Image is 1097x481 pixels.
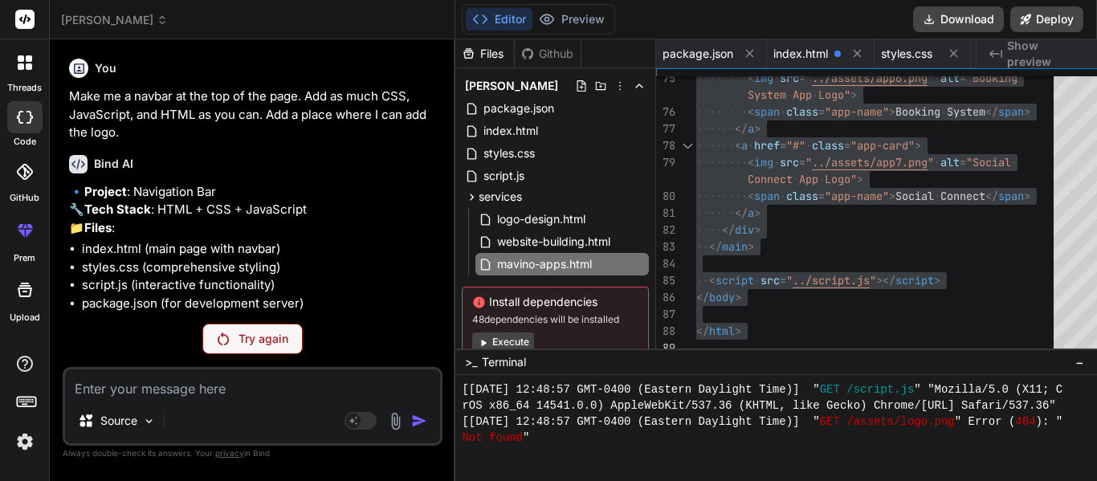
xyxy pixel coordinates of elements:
[386,412,405,430] img: attachment
[786,273,793,287] span: "
[677,137,698,154] div: Click to collapse the range.
[966,155,1011,169] span: "Social
[805,155,812,169] span: "
[913,6,1004,32] button: Download
[495,210,587,229] span: logo-design.html
[656,188,675,205] div: 80
[94,156,133,172] h6: Bind AI
[735,121,748,136] span: </
[472,294,638,310] span: Install dependencies
[709,239,722,254] span: </
[754,121,761,136] span: >
[495,255,593,274] span: mavino-apps.html
[455,46,514,62] div: Files
[696,324,709,338] span: </
[466,8,532,31] button: Editor
[761,273,780,287] span: src
[940,155,960,169] span: alt
[61,12,168,28] span: [PERSON_NAME]
[985,104,998,119] span: </
[955,414,1016,430] span: " Error (
[656,120,675,137] div: 77
[748,172,857,186] span: Connect App Logo"
[754,222,761,237] span: >
[748,189,754,203] span: <
[998,104,1024,119] span: span
[846,381,914,397] span: /script.js
[472,332,534,352] button: Execute
[656,255,675,272] div: 84
[934,273,940,287] span: >
[1036,414,1063,430] span: ): "
[773,46,828,62] span: index.html
[850,138,915,153] span: "app-card"
[735,222,754,237] span: div
[735,290,741,304] span: >
[523,430,529,446] span: "
[656,306,675,323] div: 87
[889,189,895,203] span: >
[482,166,526,185] span: script.js
[985,189,998,203] span: </
[82,259,439,277] li: styles.css (comprehensive styling)
[495,232,612,251] span: website-building.html
[7,81,42,95] label: threads
[812,138,844,153] span: class
[881,46,932,62] span: styles.css
[95,60,116,76] h6: You
[825,189,889,203] span: "app-name"
[656,154,675,171] div: 79
[754,189,780,203] span: span
[411,413,427,429] img: icon
[1010,6,1083,32] button: Deploy
[465,78,558,94] span: [PERSON_NAME]
[656,289,675,306] div: 86
[1007,38,1084,70] span: Show preview
[14,251,35,265] label: prem
[820,414,840,430] span: GET
[482,144,536,163] span: styles.css
[895,189,985,203] span: Social Connect
[1024,104,1030,119] span: >
[735,206,748,220] span: </
[14,135,36,149] label: code
[472,313,638,326] span: 48 dependencies will be installed
[754,155,773,169] span: img
[218,332,229,345] img: Retry
[799,155,805,169] span: =
[857,172,863,186] span: >
[82,276,439,295] li: script.js (interactive functionality)
[82,295,439,313] li: package.json (for development server)
[741,138,748,153] span: a
[844,138,850,153] span: =
[100,413,137,429] p: Source
[754,138,780,153] span: href
[748,206,754,220] span: a
[818,104,825,119] span: =
[482,354,526,370] span: Terminal
[656,205,675,222] div: 81
[889,104,895,119] span: >
[915,138,921,153] span: >
[722,222,735,237] span: </
[10,191,39,205] label: GitHub
[998,189,1024,203] span: span
[656,272,675,289] div: 85
[780,273,786,287] span: =
[142,414,156,428] img: Pick Models
[716,273,754,287] span: script
[482,121,540,141] span: index.html
[656,104,675,120] div: 76
[820,381,840,397] span: GET
[793,273,870,287] span: ../script.js
[479,189,522,205] span: services
[656,238,675,255] div: 83
[1024,189,1030,203] span: >
[1075,354,1084,370] span: −
[786,104,818,119] span: class
[780,155,799,169] span: src
[876,273,895,287] span: ></
[748,239,754,254] span: >
[709,324,735,338] span: html
[239,331,288,347] p: Try again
